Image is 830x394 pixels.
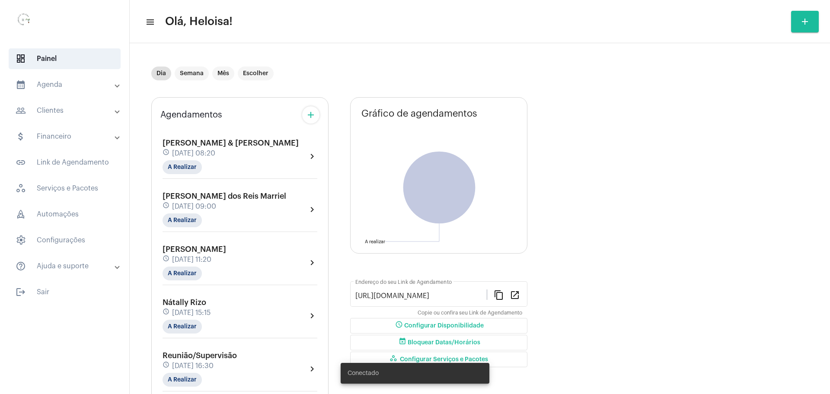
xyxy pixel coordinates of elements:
span: [DATE] 09:00 [172,203,216,210]
mat-icon: content_copy [494,289,504,300]
span: [PERSON_NAME] [163,245,226,253]
mat-expansion-panel-header: sidenav iconFinanceiro [5,126,129,147]
mat-icon: schedule [163,255,170,264]
span: [PERSON_NAME] dos Reis Marriel [163,192,286,200]
span: Gráfico de agendamentos [361,108,477,119]
mat-icon: schedule [163,361,170,371]
mat-icon: chevron_right [307,311,317,321]
mat-chip: A Realizar [163,267,202,280]
span: Agendamentos [160,110,222,120]
mat-chip: A Realizar [163,213,202,227]
mat-chip: A Realizar [163,373,202,387]
span: sidenav icon [16,235,26,245]
span: [PERSON_NAME] & [PERSON_NAME] [163,139,299,147]
span: [DATE] 08:20 [172,149,215,157]
span: Link de Agendamento [9,152,121,173]
span: Olá, Heloisa! [165,15,233,29]
mat-panel-title: Financeiro [16,131,115,142]
span: Painel [9,48,121,69]
mat-icon: schedule [163,308,170,318]
span: Sair [9,282,121,302]
mat-expansion-panel-header: sidenav iconAjuda e suporte [5,256,129,276]
span: Configurações [9,230,121,251]
mat-icon: open_in_new [510,289,520,300]
mat-expansion-panel-header: sidenav iconAgenda [5,74,129,95]
img: 0d939d3e-dcd2-0964-4adc-7f8e0d1a206f.png [7,4,41,39]
mat-icon: schedule [163,202,170,211]
text: A realizar [365,239,385,244]
mat-icon: chevron_right [307,204,317,215]
mat-hint: Copie ou confira seu Link de Agendamento [418,310,522,316]
mat-icon: schedule [163,149,170,158]
mat-icon: chevron_right [307,257,317,268]
span: Bloquear Datas/Horários [397,340,480,346]
span: Reunião/Supervisão [163,352,237,359]
span: Conectado [348,369,379,378]
span: Automações [9,204,121,225]
mat-icon: sidenav icon [16,261,26,271]
mat-panel-title: Agenda [16,79,115,90]
span: Nátally Rizo [163,299,206,306]
mat-icon: sidenav icon [16,157,26,168]
span: [DATE] 11:20 [172,256,211,264]
mat-icon: add [306,110,316,120]
mat-icon: sidenav icon [145,17,154,27]
button: Configurar Serviços e Pacotes [350,352,527,367]
button: Bloquear Datas/Horários [350,335,527,350]
mat-chip: A Realizar [163,320,202,334]
span: [DATE] 15:15 [172,309,211,317]
mat-chip: Escolher [238,67,274,80]
mat-panel-title: Ajuda e suporte [16,261,115,271]
span: Configurar Disponibilidade [394,323,484,329]
mat-chip: Dia [151,67,171,80]
mat-icon: chevron_right [307,364,317,374]
button: Configurar Disponibilidade [350,318,527,334]
mat-icon: schedule [394,321,404,331]
mat-expansion-panel-header: sidenav iconClientes [5,100,129,121]
mat-icon: sidenav icon [16,287,26,297]
mat-icon: add [800,16,810,27]
span: sidenav icon [16,183,26,194]
mat-chip: A Realizar [163,160,202,174]
mat-icon: chevron_right [307,151,317,162]
span: sidenav icon [16,209,26,219]
mat-panel-title: Clientes [16,105,115,116]
mat-chip: Semana [175,67,209,80]
mat-icon: sidenav icon [16,105,26,116]
mat-chip: Mês [212,67,234,80]
mat-icon: sidenav icon [16,131,26,142]
input: Link [355,292,487,300]
mat-icon: sidenav icon [16,79,26,90]
span: [DATE] 16:30 [172,362,214,370]
span: Serviços e Pacotes [9,178,121,199]
span: sidenav icon [16,54,26,64]
mat-icon: event_busy [397,337,408,348]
